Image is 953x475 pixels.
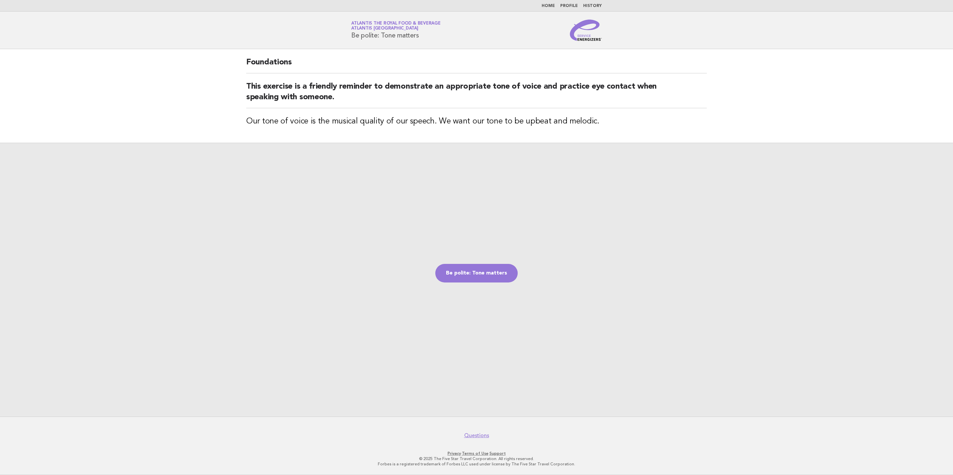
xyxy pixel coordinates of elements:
[489,451,506,456] a: Support
[464,432,489,439] a: Questions
[448,451,461,456] a: Privacy
[273,461,680,467] p: Forbes is a registered trademark of Forbes LLC used under license by The Five Star Travel Corpora...
[542,4,555,8] a: Home
[351,22,441,39] h1: Be polite: Tone matters
[351,21,441,31] a: Atlantis the Royal Food & BeverageAtlantis [GEOGRAPHIC_DATA]
[570,20,602,41] img: Service Energizers
[246,116,707,127] h3: Our tone of voice is the musical quality of our speech. We want our tone to be upbeat and melodic.
[583,4,602,8] a: History
[435,264,518,282] a: Be polite: Tone matters
[246,81,707,108] h2: This exercise is a friendly reminder to demonstrate an appropriate tone of voice and practice eye...
[560,4,578,8] a: Profile
[462,451,488,456] a: Terms of Use
[273,456,680,461] p: © 2025 The Five Star Travel Corporation. All rights reserved.
[273,451,680,456] p: · ·
[246,57,707,73] h2: Foundations
[351,27,418,31] span: Atlantis [GEOGRAPHIC_DATA]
